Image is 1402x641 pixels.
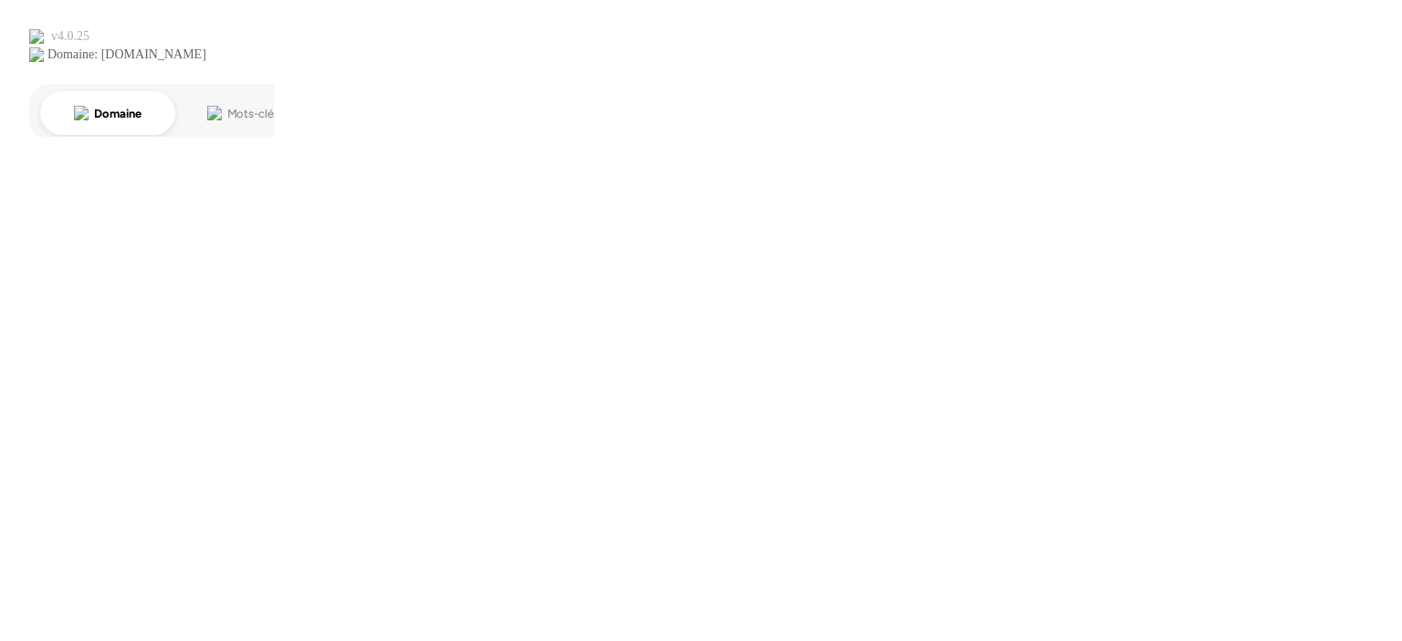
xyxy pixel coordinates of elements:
img: tab_domain_overview_orange.svg [74,106,89,120]
div: Domaine: [DOMAIN_NAME] [47,47,206,62]
div: v 4.0.25 [51,29,89,44]
img: tab_keywords_by_traffic_grey.svg [207,106,222,120]
img: logo_orange.svg [29,29,44,44]
div: Domaine [94,108,141,119]
img: website_grey.svg [29,47,44,62]
div: Mots-clés [227,108,279,119]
